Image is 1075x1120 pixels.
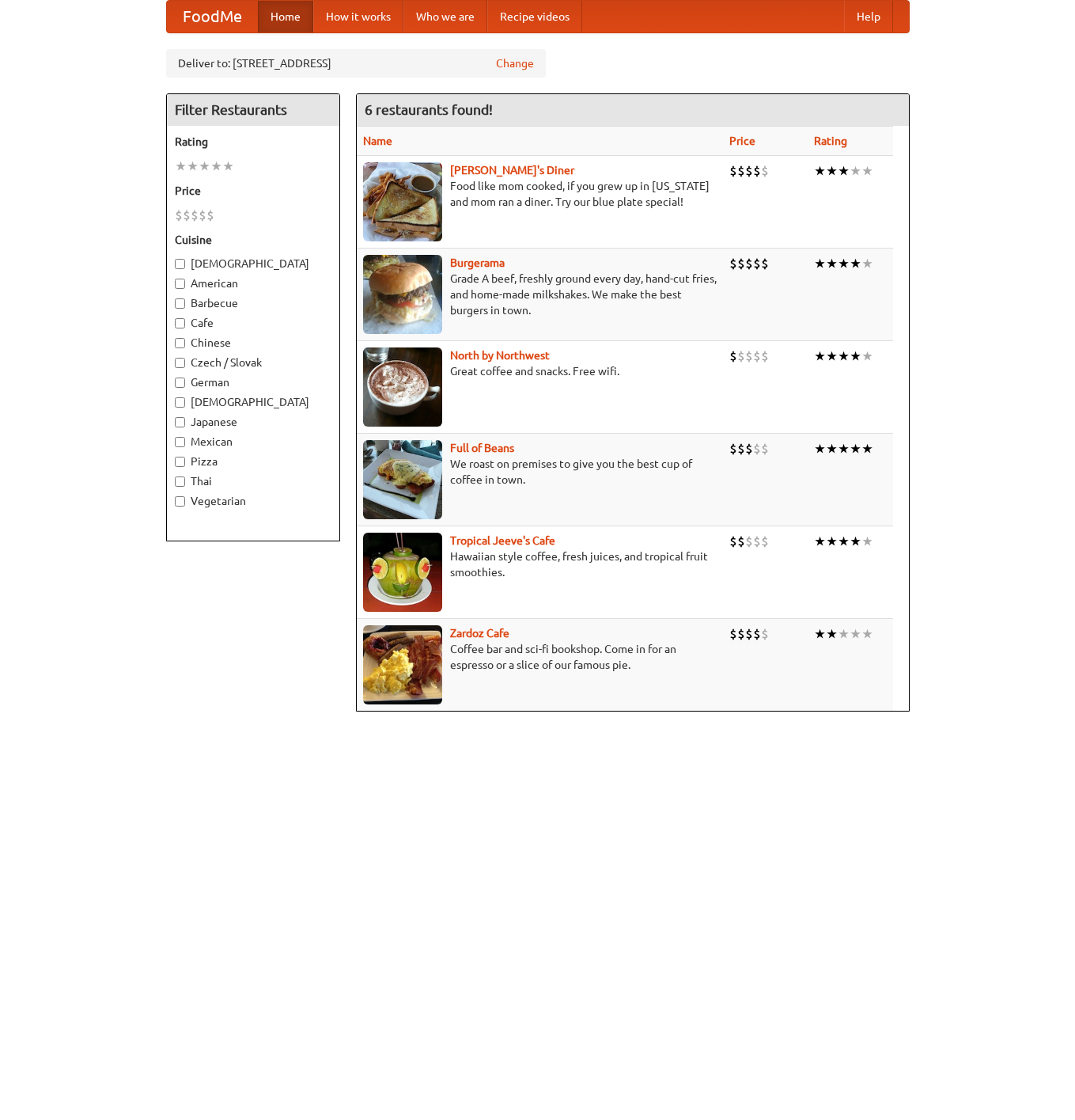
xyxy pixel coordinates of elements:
[729,255,737,272] li: $
[175,473,331,489] label: Thai
[363,533,442,612] img: jeeves.jpg
[761,162,769,180] li: $
[363,347,442,427] img: north.jpg
[183,207,191,224] li: $
[175,358,185,368] input: Czech / Slovak
[313,1,403,32] a: How it works
[838,347,850,365] li: ★
[363,135,392,147] a: Name
[487,1,582,32] a: Recipe videos
[850,347,861,365] li: ★
[753,347,761,365] li: $
[175,256,331,271] label: [DEMOGRAPHIC_DATA]
[838,255,850,272] li: ★
[175,259,185,269] input: [DEMOGRAPHIC_DATA]
[175,378,185,388] input: German
[737,625,745,643] li: $
[753,255,761,272] li: $
[729,533,737,550] li: $
[175,374,331,390] label: German
[729,135,755,147] a: Price
[737,347,745,365] li: $
[175,457,185,467] input: Pizza
[814,347,826,365] li: ★
[175,434,331,450] label: Mexican
[826,162,838,180] li: ★
[363,162,442,241] img: sallys.jpg
[850,625,861,643] li: ★
[745,533,753,550] li: $
[363,625,442,704] img: zardoz.jpg
[861,255,873,272] li: ★
[850,255,861,272] li: ★
[363,440,442,519] img: beans.jpg
[761,440,769,457] li: $
[761,533,769,550] li: $
[175,437,185,447] input: Mexican
[403,1,487,32] a: Who we are
[450,256,505,269] a: Burgerama
[826,347,838,365] li: ★
[175,275,331,291] label: American
[450,627,509,640] a: Zardoz Cafe
[729,440,737,457] li: $
[814,533,826,550] li: ★
[761,625,769,643] li: $
[199,158,210,175] li: ★
[175,298,185,309] input: Barbecue
[729,162,737,180] li: $
[175,232,331,248] h5: Cuisine
[761,347,769,365] li: $
[814,135,847,147] a: Rating
[861,533,873,550] li: ★
[167,1,258,32] a: FoodMe
[175,496,185,507] input: Vegetarian
[363,255,442,334] img: burgerama.jpg
[450,349,550,362] a: North by Northwest
[175,183,331,199] h5: Price
[745,440,753,457] li: $
[861,162,873,180] li: ★
[363,178,717,210] p: Food like mom cooked, if you grew up in [US_STATE] and mom ran a diner. Try our blue plate special!
[175,493,331,509] label: Vegetarian
[206,207,214,224] li: $
[729,347,737,365] li: $
[175,279,185,289] input: American
[814,440,826,457] li: ★
[826,533,838,550] li: ★
[363,549,717,580] p: Hawaiian style coffee, fresh juices, and tropical fruit smoothies.
[838,162,850,180] li: ★
[175,207,183,224] li: $
[826,440,838,457] li: ★
[850,162,861,180] li: ★
[175,315,331,331] label: Cafe
[496,55,534,71] a: Change
[175,476,185,487] input: Thai
[175,335,331,351] label: Chinese
[761,255,769,272] li: $
[363,271,717,318] p: Grade A beef, freshly ground every day, hand-cut fries, and home-made milkshakes. We make the bes...
[222,158,234,175] li: ★
[175,295,331,311] label: Barbecue
[210,158,222,175] li: ★
[175,454,331,469] label: Pizza
[861,625,873,643] li: ★
[844,1,893,32] a: Help
[826,625,838,643] li: ★
[838,625,850,643] li: ★
[814,625,826,643] li: ★
[175,158,187,175] li: ★
[850,440,861,457] li: ★
[838,440,850,457] li: ★
[175,394,331,410] label: [DEMOGRAPHIC_DATA]
[175,338,185,348] input: Chinese
[363,456,717,488] p: We roast on premises to give you the best cup of coffee in town.
[814,255,826,272] li: ★
[745,255,753,272] li: $
[450,164,574,177] b: [PERSON_NAME]'s Diner
[450,442,514,454] a: Full of Beans
[166,49,546,78] div: Deliver to: [STREET_ADDRESS]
